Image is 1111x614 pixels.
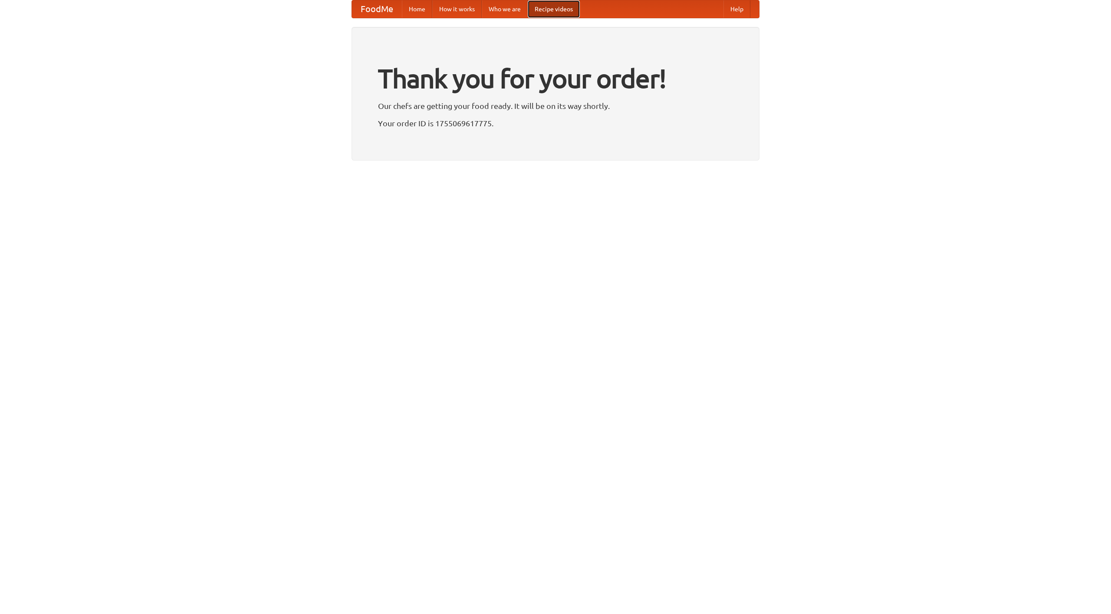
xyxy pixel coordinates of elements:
a: Help [723,0,750,18]
p: Our chefs are getting your food ready. It will be on its way shortly. [378,99,733,112]
a: FoodMe [352,0,402,18]
a: Who we are [482,0,528,18]
p: Your order ID is 1755069617775. [378,117,733,130]
a: Home [402,0,432,18]
a: How it works [432,0,482,18]
h1: Thank you for your order! [378,58,733,99]
a: Recipe videos [528,0,580,18]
